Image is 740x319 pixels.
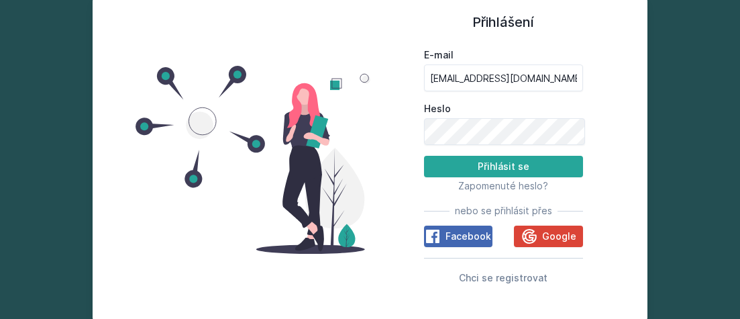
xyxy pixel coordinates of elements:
span: Zapomenuté heslo? [458,180,548,191]
span: nebo se přihlásit přes [455,204,552,218]
h1: Přihlášení [424,12,584,32]
input: Tvoje e-mailová adresa [424,64,584,91]
span: Facebook [445,230,491,243]
button: Přihlásit se [424,156,584,177]
span: Chci se registrovat [459,272,547,283]
label: E-mail [424,48,584,62]
span: Google [542,230,576,243]
label: Heslo [424,102,584,116]
button: Chci se registrovat [459,269,547,285]
button: Facebook [424,226,493,247]
button: Google [514,226,583,247]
